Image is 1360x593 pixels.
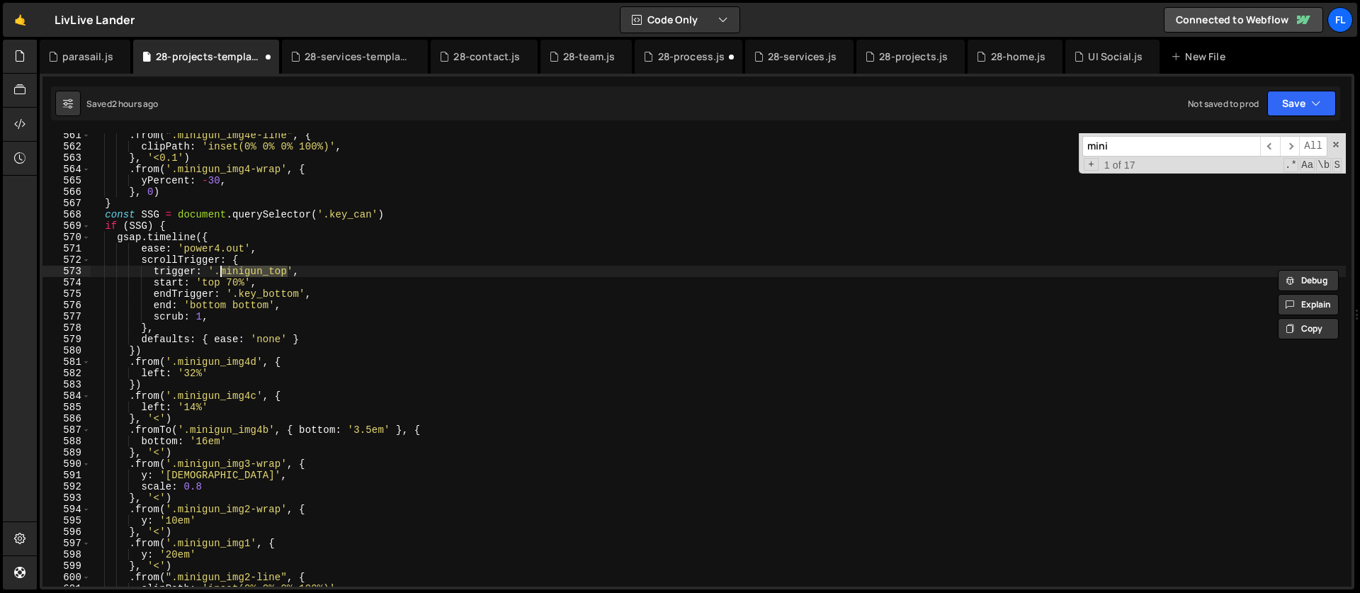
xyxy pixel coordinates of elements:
div: 574 [42,277,91,288]
div: Not saved to prod [1188,98,1259,110]
div: 595 [42,515,91,526]
span: 1 of 17 [1099,159,1141,171]
div: 579 [42,334,91,345]
div: 28-team.js [563,50,616,64]
div: 576 [42,300,91,311]
div: 591 [42,470,91,481]
div: parasail.js [62,50,113,64]
span: Whole Word Search [1316,158,1331,172]
div: 587 [42,424,91,436]
div: 565 [42,175,91,186]
div: 577 [42,311,91,322]
div: 600 [42,572,91,583]
div: LivLive Lander [55,11,135,28]
div: 585 [42,402,91,413]
div: 562 [42,141,91,152]
div: 596 [42,526,91,538]
span: Toggle Replace mode [1084,158,1099,171]
div: 571 [42,243,91,254]
div: 586 [42,413,91,424]
span: CaseSensitive Search [1300,158,1315,172]
div: 572 [42,254,91,266]
div: 584 [42,390,91,402]
a: Connected to Webflow [1164,7,1323,33]
div: 28-projects-template.js [156,50,262,64]
div: 593 [42,492,91,504]
span: Alt-Enter [1299,136,1327,157]
div: 28-services-template.js [305,50,411,64]
span: Search In Selection [1332,158,1342,172]
div: 588 [42,436,91,447]
button: Debug [1278,270,1339,291]
span: RegExp Search [1283,158,1298,172]
div: 575 [42,288,91,300]
button: Explain [1278,294,1339,315]
div: 569 [42,220,91,232]
div: 564 [42,164,91,175]
button: Code Only [620,7,739,33]
div: 28-contact.js [453,50,520,64]
button: Save [1267,91,1336,116]
div: 594 [42,504,91,515]
div: 581 [42,356,91,368]
div: 599 [42,560,91,572]
div: 561 [42,130,91,141]
a: 🤙 [3,3,38,37]
span: ​ [1280,136,1300,157]
div: 590 [42,458,91,470]
div: UI Social.js [1088,50,1143,64]
div: 567 [42,198,91,209]
button: Copy [1278,318,1339,339]
div: 578 [42,322,91,334]
div: 28-process.js [658,50,725,64]
div: 28-home.js [991,50,1046,64]
div: 566 [42,186,91,198]
div: 580 [42,345,91,356]
div: 570 [42,232,91,243]
span: ​ [1260,136,1280,157]
div: 589 [42,447,91,458]
div: 582 [42,368,91,379]
div: 563 [42,152,91,164]
div: 568 [42,209,91,220]
a: Fl [1327,7,1353,33]
div: 28-services.js [768,50,837,64]
div: 2 hours ago [112,98,159,110]
div: 597 [42,538,91,549]
div: 573 [42,266,91,277]
div: 583 [42,379,91,390]
div: 28-projects.js [879,50,948,64]
div: 592 [42,481,91,492]
div: Saved [86,98,159,110]
div: 598 [42,549,91,560]
div: New File [1171,50,1230,64]
input: Search for [1082,136,1260,157]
